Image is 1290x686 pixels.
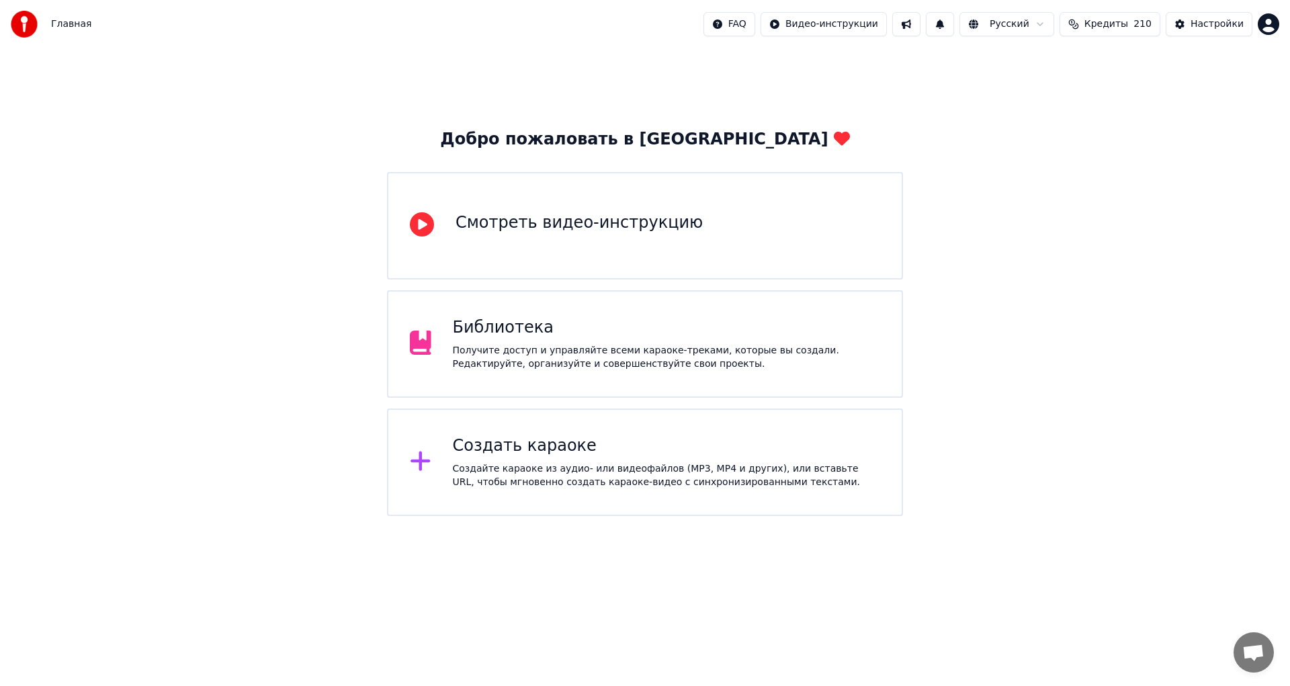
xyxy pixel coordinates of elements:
button: FAQ [703,12,755,36]
div: Настройки [1191,17,1244,31]
nav: breadcrumb [51,17,91,31]
button: Настройки [1166,12,1252,36]
img: youka [11,11,38,38]
div: Создать караоке [453,435,881,457]
div: Создайте караоке из аудио- или видеофайлов (MP3, MP4 и других), или вставьте URL, чтобы мгновенно... [453,462,881,489]
span: Главная [51,17,91,31]
div: Библиотека [453,317,881,339]
button: Кредиты210 [1060,12,1160,36]
div: Добро пожаловать в [GEOGRAPHIC_DATA] [440,129,849,151]
div: Получите доступ и управляйте всеми караоке-треками, которые вы создали. Редактируйте, организуйте... [453,344,881,371]
span: Кредиты [1084,17,1128,31]
div: Смотреть видео-инструкцию [456,212,703,234]
button: Видео-инструкции [761,12,887,36]
div: Открытый чат [1234,632,1274,673]
span: 210 [1133,17,1152,31]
